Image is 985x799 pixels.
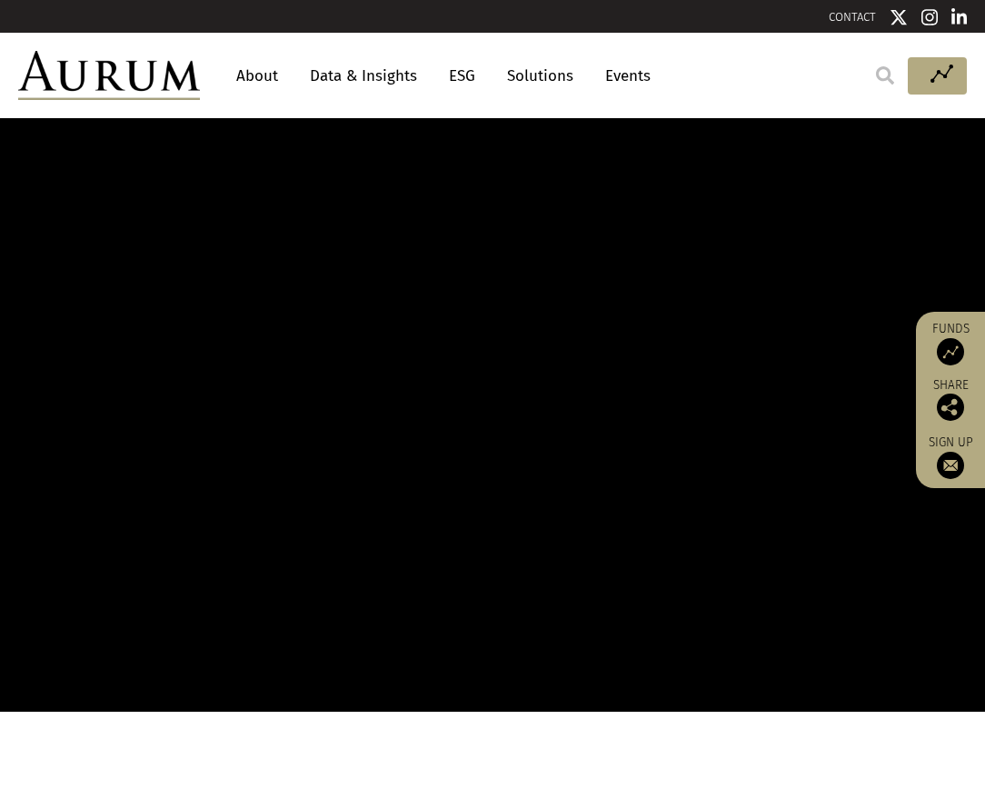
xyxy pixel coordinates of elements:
[921,8,938,26] img: Instagram icon
[440,59,484,93] a: ESG
[937,394,964,421] img: Share this post
[596,59,651,93] a: Events
[18,51,200,100] img: Aurum
[937,338,964,365] img: Access Funds
[925,321,976,365] a: Funds
[925,434,976,479] a: Sign up
[829,10,876,24] a: CONTACT
[951,8,968,26] img: Linkedin icon
[876,66,894,85] img: search.svg
[890,8,908,26] img: Twitter icon
[498,59,582,93] a: Solutions
[925,379,976,421] div: Share
[301,59,426,93] a: Data & Insights
[937,452,964,479] img: Sign up to our newsletter
[227,59,287,93] a: About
